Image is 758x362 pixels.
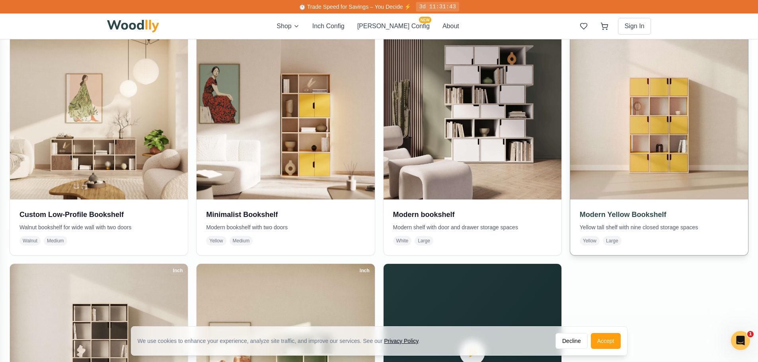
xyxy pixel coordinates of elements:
[170,266,187,275] div: Inch
[580,223,739,231] p: Yellow tall shelf with nine closed storage spaces
[206,236,226,246] span: Yellow
[393,236,412,246] span: White
[10,21,188,199] img: Custom Low-Profile Bookshelf
[356,266,373,275] div: Inch
[442,21,459,31] button: About
[419,17,431,23] span: NEW
[591,333,621,349] button: Accept
[230,236,253,246] span: Medium
[299,4,411,10] span: ⏱️ Trade Speed for Savings – You Decide ⚡
[138,337,427,345] div: We use cookies to enhance your experience, analyze site traffic, and improve our services. See our .
[277,21,299,31] button: Shop
[393,209,552,220] h3: Modern bookshelf
[384,338,418,344] a: Privacy Policy
[393,223,552,231] p: Modern shelf with door and drawer storage spaces
[618,18,651,35] button: Sign In
[566,17,753,204] img: Modern Yellow Bookshelf
[580,236,600,246] span: Yellow
[384,21,561,199] img: Modern bookshelf
[555,333,588,349] button: Decline
[19,209,178,220] h3: Custom Low-Profile Bookshelf
[19,236,41,246] span: Walnut
[19,223,178,231] p: Walnut bookshelf for wide wall with two doors
[107,20,160,33] img: Woodlly
[580,209,739,220] h3: Modern Yellow Bookshelf
[44,236,67,246] span: Medium
[312,21,345,31] button: Inch Config
[206,209,365,220] h3: Minimalist Bookshelf
[357,21,430,31] button: [PERSON_NAME] ConfigNEW
[415,236,433,246] span: Large
[206,223,365,231] p: Modern bookshelf with two doors
[416,2,459,12] div: 3d 11:31:43
[731,331,750,350] iframe: Intercom live chat
[603,236,622,246] span: Large
[747,331,754,337] span: 1
[197,21,374,199] img: Minimalist Bookshelf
